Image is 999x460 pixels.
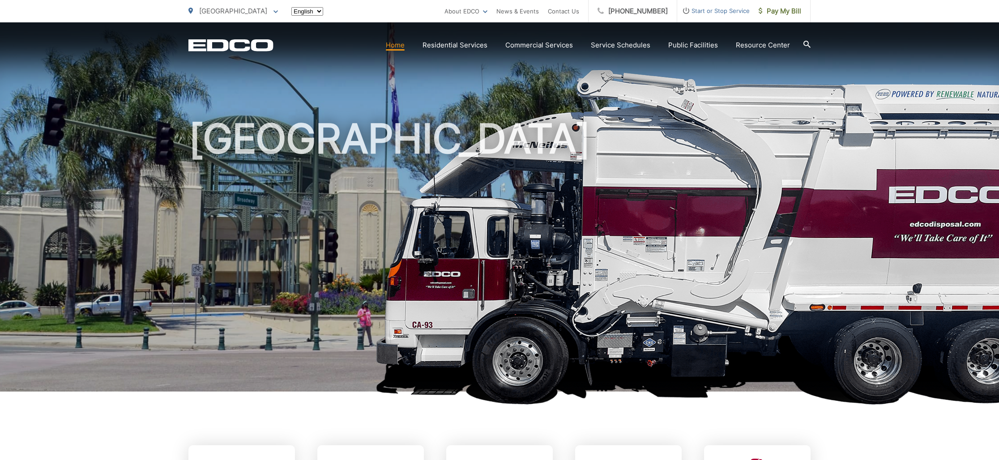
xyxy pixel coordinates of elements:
a: News & Events [496,6,539,17]
a: Commercial Services [505,40,573,51]
span: Pay My Bill [759,6,801,17]
h1: [GEOGRAPHIC_DATA] [188,116,811,400]
a: Contact Us [548,6,579,17]
select: Select a language [291,7,323,16]
a: About EDCO [444,6,487,17]
a: Service Schedules [591,40,650,51]
a: EDCD logo. Return to the homepage. [188,39,273,51]
a: Resource Center [736,40,790,51]
a: Public Facilities [668,40,718,51]
a: Home [386,40,405,51]
a: Residential Services [423,40,487,51]
span: [GEOGRAPHIC_DATA] [199,7,267,15]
